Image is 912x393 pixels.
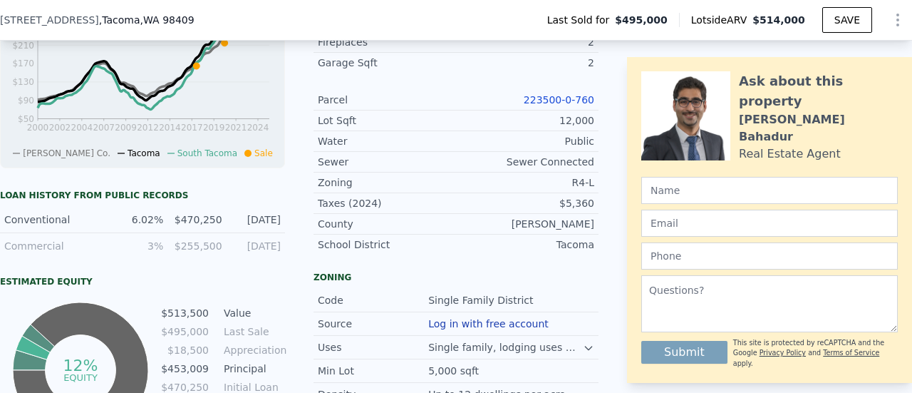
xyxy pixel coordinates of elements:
[823,349,879,357] a: Terms of Service
[140,14,195,26] span: , WA 98409
[318,134,456,148] div: Water
[883,6,912,34] button: Show Options
[318,238,456,252] div: School District
[4,213,105,227] div: Conventional
[27,123,49,133] tspan: 2000
[159,123,181,133] tspan: 2014
[71,123,93,133] tspan: 2004
[172,239,222,253] div: $255,500
[318,93,456,107] div: Parcel
[313,272,598,283] div: Zoning
[115,123,137,133] tspan: 2009
[456,134,594,148] div: Public
[203,123,225,133] tspan: 2019
[752,14,805,26] span: $514,000
[428,364,482,378] div: 5,000 sqft
[172,213,222,227] div: $470,250
[428,318,549,330] button: Log in with free account
[318,293,428,307] div: Code
[12,58,34,68] tspan: $170
[318,217,456,231] div: County
[739,111,898,146] div: [PERSON_NAME] Bahadur
[221,342,285,358] td: Appreciation
[113,239,163,253] div: 3%
[641,177,898,204] input: Name
[615,13,668,27] span: $495,000
[641,243,898,270] input: Phone
[12,77,34,87] tspan: $130
[456,175,594,190] div: R4-L
[93,123,115,133] tspan: 2007
[128,148,160,158] span: Tacoma
[760,349,806,357] a: Privacy Policy
[18,96,34,106] tspan: $90
[63,372,98,382] tspan: equity
[691,13,752,27] span: Lotside ARV
[160,342,209,358] td: $18,500
[99,13,195,27] span: , Tacoma
[318,175,456,190] div: Zoning
[641,341,727,364] button: Submit
[23,148,110,158] span: [PERSON_NAME] Co.
[63,357,98,374] tspan: 12%
[318,196,456,210] div: Taxes (2024)
[231,239,281,253] div: [DATE]
[160,361,209,377] td: $453,009
[733,338,898,369] div: This site is protected by reCAPTCHA and the Google and apply.
[160,305,209,321] td: $513,500
[247,123,269,133] tspan: 2024
[18,114,34,124] tspan: $50
[221,305,285,321] td: Value
[221,324,285,340] td: Last Sale
[181,123,203,133] tspan: 2017
[254,148,273,158] span: Sale
[113,213,163,227] div: 6.02%
[739,71,898,111] div: Ask about this property
[428,293,536,307] div: Single Family District
[524,94,594,106] a: 223500-0-760
[318,364,428,378] div: Min Lot
[456,238,594,252] div: Tacoma
[221,361,285,377] td: Principal
[822,7,872,33] button: SAVE
[12,41,34,51] tspan: $210
[456,113,594,128] div: 12,000
[456,196,594,210] div: $5,360
[318,113,456,128] div: Lot Sqft
[225,123,247,133] tspan: 2021
[4,239,105,253] div: Commercial
[160,324,209,340] td: $495,000
[49,123,71,133] tspan: 2002
[318,155,456,169] div: Sewer
[739,146,841,163] div: Real Estate Agent
[318,340,428,354] div: Uses
[641,210,898,237] input: Email
[318,56,456,70] div: Garage Sqft
[428,340,583,354] div: Single family, lodging uses with one guest room.
[456,56,594,70] div: 2
[456,155,594,169] div: Sewer Connected
[137,123,159,133] tspan: 2012
[318,35,456,49] div: Fireplaces
[177,148,237,158] span: South Tacoma
[547,13,616,27] span: Last Sold for
[456,217,594,231] div: [PERSON_NAME]
[231,213,281,227] div: [DATE]
[456,35,594,49] div: 2
[318,317,428,331] div: Source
